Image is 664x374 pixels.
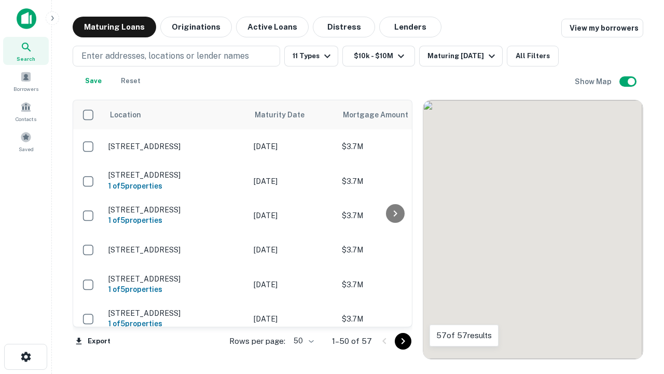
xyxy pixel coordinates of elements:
[108,142,243,151] p: [STREET_ADDRESS]
[108,318,243,329] h6: 1 of 5 properties
[254,210,331,221] p: [DATE]
[395,333,411,350] button: Go to next page
[575,76,613,87] h6: Show Map
[17,8,36,29] img: capitalize-icon.png
[332,335,372,348] p: 1–50 of 57
[612,258,664,308] iframe: Chat Widget
[108,180,243,192] h6: 1 of 5 properties
[343,109,422,121] span: Mortgage Amount
[561,19,643,37] a: View my borrowers
[423,100,643,359] div: 0 0
[17,55,35,63] span: Search
[337,100,451,129] th: Mortgage Amount
[3,127,49,155] a: Saved
[103,100,248,129] th: Location
[19,145,34,153] span: Saved
[254,141,331,152] p: [DATE]
[108,309,243,318] p: [STREET_ADDRESS]
[284,46,338,66] button: 11 Types
[3,37,49,65] a: Search
[427,50,498,62] div: Maturing [DATE]
[342,210,446,221] p: $3.7M
[254,279,331,290] p: [DATE]
[419,46,503,66] button: Maturing [DATE]
[342,244,446,256] p: $3.7M
[342,279,446,290] p: $3.7M
[81,50,249,62] p: Enter addresses, locations or lender names
[436,329,492,342] p: 57 of 57 results
[108,245,243,255] p: [STREET_ADDRESS]
[3,97,49,125] a: Contacts
[109,109,141,121] span: Location
[248,100,337,129] th: Maturity Date
[108,170,243,180] p: [STREET_ADDRESS]
[236,17,309,37] button: Active Loans
[108,205,243,215] p: [STREET_ADDRESS]
[313,17,375,37] button: Distress
[73,17,156,37] button: Maturing Loans
[254,244,331,256] p: [DATE]
[3,67,49,95] a: Borrowers
[254,313,331,325] p: [DATE]
[229,335,285,348] p: Rows per page:
[342,176,446,187] p: $3.7M
[342,46,415,66] button: $10k - $10M
[289,333,315,349] div: 50
[16,115,36,123] span: Contacts
[108,274,243,284] p: [STREET_ADDRESS]
[255,109,318,121] span: Maturity Date
[108,284,243,295] h6: 1 of 5 properties
[254,176,331,187] p: [DATE]
[73,333,113,349] button: Export
[13,85,38,93] span: Borrowers
[160,17,232,37] button: Originations
[77,71,110,91] button: Save your search to get updates of matches that match your search criteria.
[114,71,147,91] button: Reset
[379,17,441,37] button: Lenders
[342,313,446,325] p: $3.7M
[507,46,559,66] button: All Filters
[73,46,280,66] button: Enter addresses, locations or lender names
[342,141,446,152] p: $3.7M
[108,215,243,226] h6: 1 of 5 properties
